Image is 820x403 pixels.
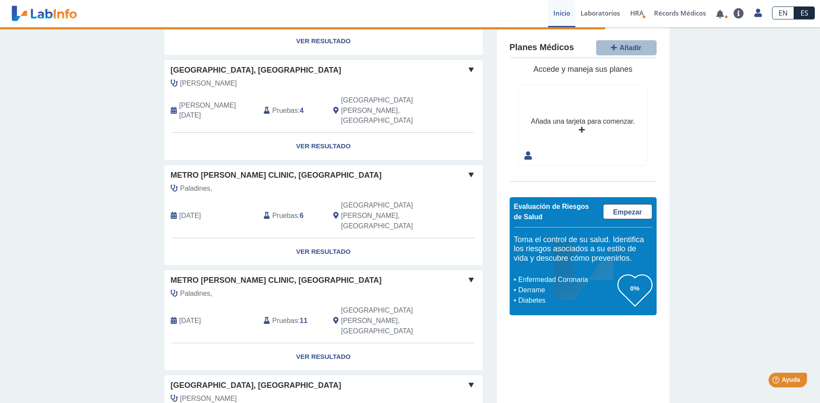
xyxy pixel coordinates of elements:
span: [GEOGRAPHIC_DATA], [GEOGRAPHIC_DATA] [171,64,341,76]
a: Ver Resultado [164,28,483,55]
h4: Planes Médicos [510,42,574,53]
span: Añadir [619,44,641,51]
b: 6 [300,212,304,219]
span: Evaluación de Riesgos de Salud [514,203,589,221]
span: San Juan, PR [341,200,437,231]
span: San Juan, PR [341,305,437,336]
a: Ver Resultado [164,133,483,160]
div: : [257,95,327,126]
div: : [257,200,327,231]
span: HRA [630,9,644,17]
span: Metro [PERSON_NAME] Clinic, [GEOGRAPHIC_DATA] [171,275,382,286]
li: Enfermedad Coronaria [516,275,618,285]
b: 11 [300,317,308,324]
span: Empezar [613,208,642,216]
a: ES [794,6,815,19]
a: Ver Resultado [164,238,483,265]
b: 4 [300,107,304,114]
span: 2025-01-03 [179,100,257,121]
li: Derrame [516,285,618,295]
span: Pruebas [272,211,298,221]
div: : [257,305,327,336]
span: 2024-03-21 [179,316,201,326]
span: Pruebas [272,106,298,116]
iframe: Help widget launcher [743,369,810,393]
button: Añadir [596,40,657,55]
li: Diabetes [516,295,618,306]
h3: 0% [618,283,652,294]
span: Paladines, [180,183,213,194]
span: [GEOGRAPHIC_DATA], [GEOGRAPHIC_DATA] [171,380,341,391]
span: 2024-08-05 [179,211,201,221]
span: Accede y maneja sus planes [533,65,632,74]
span: Paladines, Miguel [180,78,237,89]
span: Paladines, [180,288,213,299]
span: Metro [PERSON_NAME] Clinic, [GEOGRAPHIC_DATA] [171,170,382,181]
span: San Juan, PR [341,95,437,126]
a: Ver Resultado [164,343,483,371]
a: Empezar [603,204,652,219]
a: EN [772,6,794,19]
span: Pruebas [272,316,298,326]
div: Añada una tarjeta para comenzar. [531,116,635,127]
h5: Toma el control de su salud. Identifica los riesgos asociados a su estilo de vida y descubre cómo... [514,235,652,263]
